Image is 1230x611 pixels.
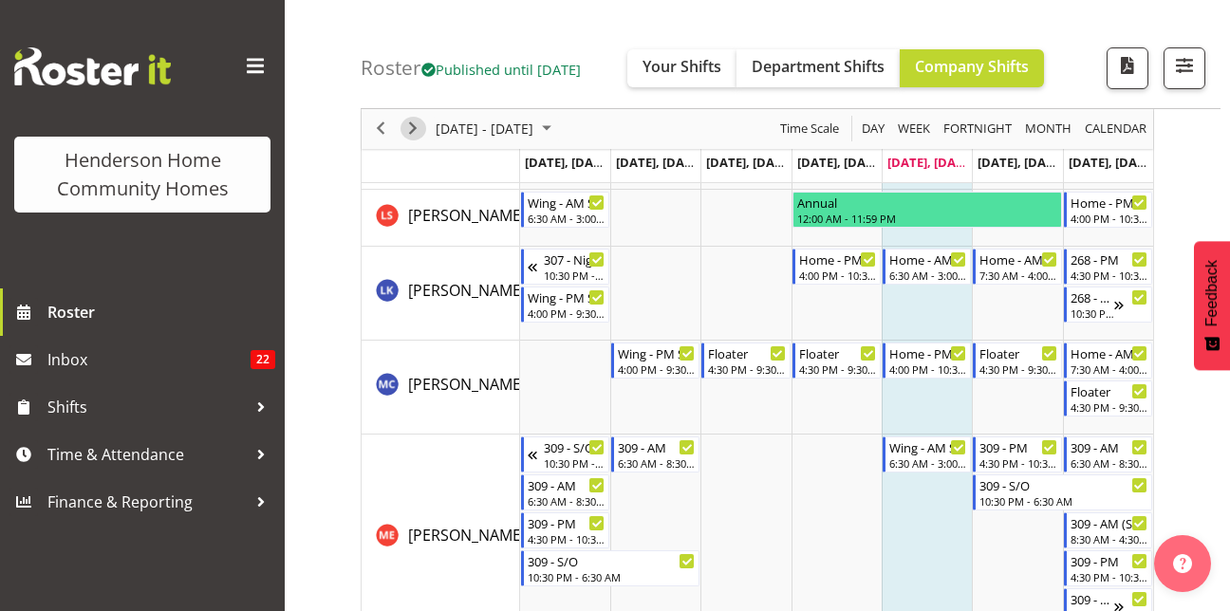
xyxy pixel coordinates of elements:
div: 309 - S/O [544,437,605,456]
div: Home - PM Support 2 [799,250,876,268]
div: Wing - PM Support 2 [528,287,605,306]
span: Roster [47,298,275,326]
div: Henderson Home Community Homes [33,146,252,203]
a: [PERSON_NAME] [408,373,526,396]
div: 7:30 AM - 4:00 PM [1071,361,1147,377]
div: next period [397,109,429,149]
div: 309 - S/O [979,475,1147,494]
div: Mary Endaya"s event - 309 - S/O Begin From Monday, October 6, 2025 at 10:30:00 PM GMT+13:00 Ends ... [521,550,700,586]
div: 268 - PM [1071,250,1147,268]
span: Week [896,118,932,141]
div: Mary Endaya"s event - 309 - AM Begin From Tuesday, October 7, 2025 at 6:30:00 AM GMT+13:00 Ends A... [611,436,699,472]
td: Liezl Sanchez resource [362,190,520,247]
div: 6:30 AM - 8:30 AM [1071,455,1147,471]
span: [PERSON_NAME] [408,525,526,546]
button: Filter Shifts [1164,47,1205,89]
div: 6:30 AM - 8:30 AM [528,493,605,509]
button: Timeline Day [859,118,888,141]
div: 309 - AM [528,475,605,494]
div: Mary Endaya"s event - 309 - PM Begin From Monday, October 6, 2025 at 4:30:00 PM GMT+13:00 Ends At... [521,512,609,548]
span: Inbox [47,345,251,374]
div: 10:30 PM - 6:30 AM [979,493,1147,509]
div: Mary Endaya"s event - Wing - AM Support 1 Begin From Friday, October 10, 2025 at 6:30:00 AM GMT+1... [883,436,971,472]
div: Lovejot Kaur"s event - Wing - PM Support 2 Begin From Monday, October 6, 2025 at 4:00:00 PM GMT+1... [521,287,609,323]
span: Fortnight [941,118,1014,141]
span: Month [1023,118,1073,141]
span: [PERSON_NAME] [408,205,526,226]
span: Your Shifts [643,56,721,77]
div: Lovejot Kaur"s event - 268 - S/O Begin From Sunday, October 12, 2025 at 10:30:00 PM GMT+13:00 End... [1064,287,1152,323]
span: Time Scale [778,118,841,141]
span: Published until [DATE] [421,60,581,79]
span: Finance & Reporting [47,488,247,516]
div: Liezl Sanchez"s event - Home - PM Support 2 Begin From Sunday, October 12, 2025 at 4:00:00 PM GMT... [1064,192,1152,228]
div: Maria Cerbas"s event - Home - AM Support 3 Begin From Sunday, October 12, 2025 at 7:30:00 AM GMT+... [1064,343,1152,379]
div: 309 - PM [528,513,605,532]
button: Month [1082,118,1150,141]
div: Maria Cerbas"s event - Floater Begin From Sunday, October 12, 2025 at 4:30:00 PM GMT+13:00 Ends A... [1064,380,1152,417]
span: [DATE], [DATE] [706,154,792,171]
td: Lovejot Kaur resource [362,247,520,341]
div: Lovejot Kaur"s event - Home - AM Support 3 Begin From Saturday, October 11, 2025 at 7:30:00 AM GM... [973,249,1061,285]
div: 309 - PM [979,437,1056,456]
div: 7:30 AM - 4:00 PM [979,268,1056,283]
div: Home - PM Support 2 [1071,193,1147,212]
div: 10:30 PM - 6:30 AM [544,268,605,283]
div: 10:30 PM - 6:30 AM [528,569,696,584]
div: Mary Endaya"s event - 309 - S/O Begin From Sunday, October 5, 2025 at 10:30:00 PM GMT+13:00 Ends ... [521,436,609,472]
button: Previous [368,118,394,141]
div: Home - AM Support 3 [1071,343,1147,362]
div: 6:30 AM - 3:00 PM [528,211,605,226]
img: Rosterit website logo [14,47,171,85]
div: 6:30 AM - 3:00 PM [889,455,966,471]
div: 4:00 PM - 10:30 PM [889,361,966,377]
div: 309 - AM [1071,437,1147,456]
a: [PERSON_NAME] [408,524,526,546]
div: 4:30 PM - 10:30 PM [979,455,1056,471]
div: 4:30 PM - 9:30 PM [1071,399,1147,415]
div: Lovejot Kaur"s event - Home - AM Support 1 Begin From Friday, October 10, 2025 at 6:30:00 AM GMT+... [883,249,971,285]
div: Maria Cerbas"s event - Floater Begin From Thursday, October 9, 2025 at 4:30:00 PM GMT+13:00 Ends ... [792,343,881,379]
div: Floater [1071,381,1147,400]
div: Lovejot Kaur"s event - 307 - Nightshift Support Begin From Sunday, October 5, 2025 at 10:30:00 PM... [521,249,609,285]
div: Liezl Sanchez"s event - Annual Begin From Thursday, October 9, 2025 at 12:00:00 AM GMT+13:00 Ends... [792,192,1062,228]
span: [DATE], [DATE] [797,154,884,171]
button: Your Shifts [627,49,736,87]
div: Lovejot Kaur"s event - Home - PM Support 2 Begin From Thursday, October 9, 2025 at 4:00:00 PM GMT... [792,249,881,285]
button: Next [401,118,426,141]
span: [PERSON_NAME] [408,280,526,301]
div: Maria Cerbas"s event - Home - PM Support 2 Begin From Friday, October 10, 2025 at 4:00:00 PM GMT+... [883,343,971,379]
div: 10:30 PM - 6:30 AM [544,455,605,471]
button: Download a PDF of the roster according to the set date range. [1107,47,1148,89]
div: 6:30 AM - 8:30 AM [618,455,695,471]
button: Timeline Month [1022,118,1075,141]
span: Feedback [1203,260,1221,326]
img: help-xxl-2.png [1173,554,1192,573]
a: [PERSON_NAME] [408,204,526,227]
div: Maria Cerbas"s event - Floater Begin From Saturday, October 11, 2025 at 4:30:00 PM GMT+13:00 Ends... [973,343,1061,379]
div: Liezl Sanchez"s event - Wing - AM Support 1 Begin From Monday, October 6, 2025 at 6:30:00 AM GMT+... [521,192,609,228]
div: 4:30 PM - 10:30 PM [1071,268,1147,283]
div: 4:00 PM - 9:30 PM [528,305,605,321]
div: Maria Cerbas"s event - Wing - PM Support 2 Begin From Tuesday, October 7, 2025 at 4:00:00 PM GMT+... [611,343,699,379]
div: Floater [708,343,785,362]
div: Home - AM Support 3 [979,250,1056,268]
div: 4:30 PM - 9:30 PM [708,361,785,377]
button: Timeline Week [895,118,934,141]
span: [DATE], [DATE] [616,154,702,171]
div: 4:00 PM - 9:30 PM [618,361,695,377]
span: [DATE], [DATE] [887,154,974,171]
div: 309 - S/O [1071,589,1114,608]
span: [PERSON_NAME] [408,374,526,395]
div: 8:30 AM - 4:30 PM [1071,531,1147,546]
div: 309 - AM (Sat/Sun) [1071,513,1147,532]
div: 307 - Nightshift Support [544,250,605,268]
button: Company Shifts [900,49,1044,87]
button: Time Scale [777,118,843,141]
span: [DATE], [DATE] [978,154,1064,171]
div: 268 - S/O [1071,287,1114,306]
div: 4:30 PM - 10:30 PM [528,531,605,546]
div: 309 - PM [1071,551,1147,570]
h4: Roster [361,57,581,79]
span: 22 [251,350,275,369]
